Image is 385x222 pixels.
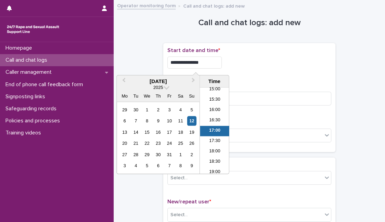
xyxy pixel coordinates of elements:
div: Choose Tuesday, 14 October 2025 [131,128,141,137]
div: Choose Saturday, 18 October 2025 [176,128,185,137]
button: Previous Month [117,76,128,87]
p: Policies and processes [3,118,65,124]
p: Caller management [3,69,57,75]
div: Fr [165,91,174,101]
div: Tu [131,91,141,101]
li: 17:30 [200,136,229,147]
div: Choose Wednesday, 15 October 2025 [142,128,152,137]
div: Choose Thursday, 9 October 2025 [154,116,163,125]
div: Select... [170,211,188,219]
div: Choose Thursday, 16 October 2025 [154,128,163,137]
li: 17:00 [200,126,229,136]
div: Choose Tuesday, 7 October 2025 [131,116,141,125]
span: Start date and time [167,48,220,53]
div: Th [154,91,163,101]
div: Sa [176,91,185,101]
div: Choose Saturday, 1 November 2025 [176,150,185,159]
div: Mo [120,91,129,101]
a: Operator monitoring form [117,1,176,9]
div: Choose Saturday, 25 October 2025 [176,139,185,148]
div: Choose Thursday, 2 October 2025 [154,105,163,114]
div: Choose Wednesday, 22 October 2025 [142,139,152,148]
div: Choose Friday, 7 November 2025 [165,161,174,170]
div: Choose Friday, 17 October 2025 [165,128,174,137]
div: Choose Sunday, 9 November 2025 [187,161,196,170]
div: Choose Monday, 3 November 2025 [120,161,129,170]
div: Choose Saturday, 11 October 2025 [176,116,185,125]
div: Choose Sunday, 12 October 2025 [187,116,196,125]
span: New/repeat user [167,199,211,204]
div: Choose Thursday, 23 October 2025 [154,139,163,148]
div: Choose Monday, 29 September 2025 [120,105,129,114]
div: Choose Monday, 13 October 2025 [120,128,129,137]
div: Choose Monday, 20 October 2025 [120,139,129,148]
div: Choose Tuesday, 30 September 2025 [131,105,141,114]
div: Su [187,91,196,101]
li: 16:00 [200,105,229,115]
div: Choose Thursday, 6 November 2025 [154,161,163,170]
div: Choose Sunday, 5 October 2025 [187,105,196,114]
div: Choose Saturday, 8 November 2025 [176,161,185,170]
div: Choose Sunday, 26 October 2025 [187,139,196,148]
li: 18:30 [200,157,229,167]
div: Choose Sunday, 19 October 2025 [187,128,196,137]
div: We [142,91,152,101]
span: 2025 [153,85,163,90]
li: 16:30 [200,115,229,126]
h1: Call and chat logs: add new [163,18,335,28]
li: 19:00 [200,167,229,178]
p: Homepage [3,45,38,51]
div: Choose Wednesday, 8 October 2025 [142,116,152,125]
p: Call and chat logs: add new [183,2,245,9]
div: Select... [170,174,188,182]
div: Choose Sunday, 2 November 2025 [187,150,196,159]
div: Choose Wednesday, 29 October 2025 [142,150,152,159]
li: 15:00 [200,84,229,95]
div: Choose Tuesday, 28 October 2025 [131,150,141,159]
div: Choose Thursday, 30 October 2025 [154,150,163,159]
div: Choose Friday, 31 October 2025 [165,150,174,159]
p: Safeguarding records [3,105,62,112]
p: End of phone call feedback form [3,81,89,88]
div: Choose Wednesday, 1 October 2025 [142,105,152,114]
div: Choose Tuesday, 4 November 2025 [131,161,141,170]
li: 18:00 [200,147,229,157]
img: rhQMoQhaT3yELyF149Cw [6,22,61,36]
p: Call and chat logs [3,57,53,63]
p: Training videos [3,130,46,136]
div: [DATE] [117,78,199,84]
button: Next Month [188,76,199,87]
div: Choose Monday, 27 October 2025 [120,150,129,159]
div: Choose Tuesday, 21 October 2025 [131,139,141,148]
div: Choose Friday, 3 October 2025 [165,105,174,114]
li: 15:30 [200,95,229,105]
div: Choose Friday, 10 October 2025 [165,116,174,125]
div: Choose Saturday, 4 October 2025 [176,105,185,114]
div: Time [201,78,227,84]
div: Choose Monday, 6 October 2025 [120,116,129,125]
div: Choose Wednesday, 5 November 2025 [142,161,152,170]
div: Choose Friday, 24 October 2025 [165,139,174,148]
div: month 2025-10 [119,104,197,171]
p: Signposting links [3,93,51,100]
